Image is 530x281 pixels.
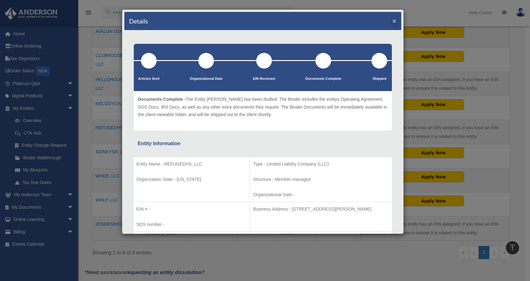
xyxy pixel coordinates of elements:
p: Type - Limited Liability Company (LLC) [253,160,389,168]
button: × [392,18,397,24]
p: Shipped [372,76,387,82]
p: EIN # - [137,205,247,213]
p: Entity Name - REFUGEDHS, LLC [137,160,247,168]
p: Organization State - [US_STATE] [137,176,247,183]
p: Organizational Date [190,76,223,82]
h4: Details [129,17,148,25]
p: Business Address - [STREET_ADDRESS][PERSON_NAME] [253,205,389,213]
p: Structure - Member-managed [253,176,389,183]
p: Articles Sent [138,76,159,82]
p: EIN Recieved [253,76,275,82]
p: Organizational Date - [253,191,389,199]
p: SOS number - [137,221,247,228]
div: Entity Information [138,139,388,148]
p: Documents Complete [305,76,341,82]
span: Documents Complete - [138,97,186,102]
p: The Entity [PERSON_NAME] has been drafted. The Binder includes the entitys Operating Agreement, S... [138,95,387,119]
